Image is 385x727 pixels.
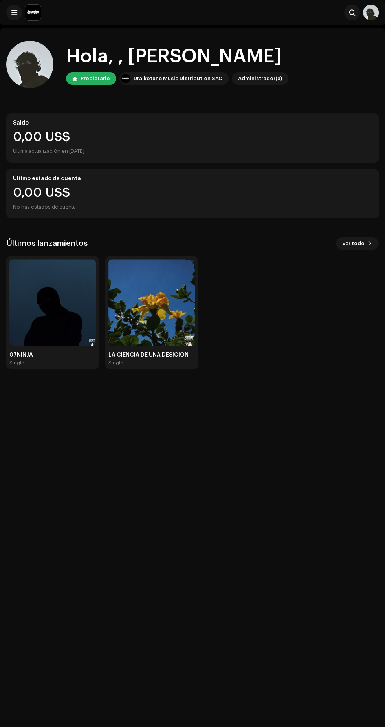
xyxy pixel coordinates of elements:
re-o-card-value: Último estado de cuenta [6,169,379,218]
span: Ver todo [342,236,365,251]
img: ed756c74-01e9-49c0-965c-4396312ad3c3 [6,41,53,88]
re-o-card-value: Saldo [6,113,379,163]
div: 07NINJA [9,352,96,358]
div: Administrador(a) [238,74,282,83]
img: 10370c6a-d0e2-4592-b8a2-38f444b0ca44 [25,5,41,20]
div: LA CIENCIA DE UNA DESICION [108,352,195,358]
div: Single [9,360,24,366]
div: Último estado de cuenta [13,176,372,182]
div: Saldo [13,120,372,126]
img: 2808a333-d226-42ef-a420-ac7f6d1faa7e [9,259,96,346]
div: No hay estados de cuenta [13,202,76,212]
div: Propietario [81,74,110,83]
div: Single [108,360,123,366]
img: 10370c6a-d0e2-4592-b8a2-38f444b0ca44 [121,74,130,83]
h3: Últimos lanzamientos [6,237,88,250]
div: Hola, , [PERSON_NAME] [66,44,288,69]
img: ed756c74-01e9-49c0-965c-4396312ad3c3 [363,5,379,20]
div: Draikotune Music Distribution SAC [134,74,222,83]
button: Ver todo [336,237,379,250]
img: 7525eb1a-ced1-43e6-97f5-215da9dbd3a8 [108,259,195,346]
div: Última actualización en [DATE] [13,146,372,156]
